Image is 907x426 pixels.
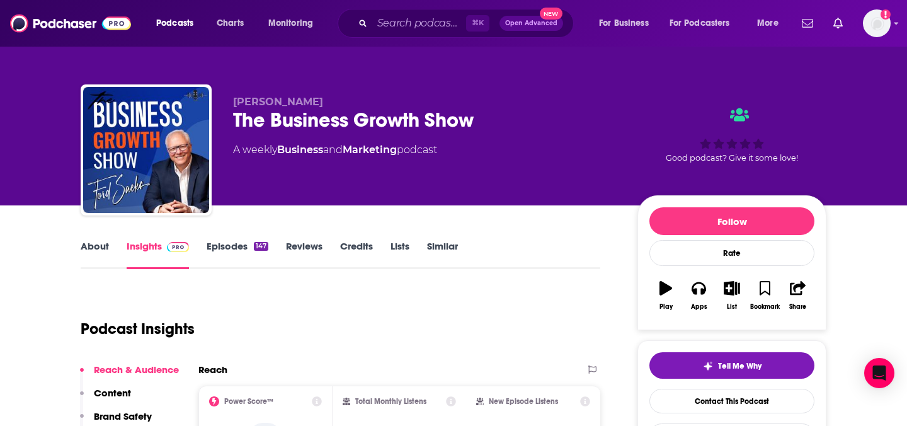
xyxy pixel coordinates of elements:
div: Search podcasts, credits, & more... [350,9,586,38]
div: List [727,303,737,311]
button: open menu [260,13,329,33]
a: Similar [427,240,458,269]
svg: Add a profile image [881,9,891,20]
span: Podcasts [156,14,193,32]
a: Lists [391,240,409,269]
span: [PERSON_NAME] [233,96,323,108]
button: Open AdvancedNew [499,16,563,31]
span: Tell Me Why [718,361,762,371]
a: Show notifications dropdown [828,13,848,34]
button: Play [649,273,682,318]
button: Apps [682,273,715,318]
h2: Reach [198,364,227,376]
button: Bookmark [748,273,781,318]
a: InsightsPodchaser Pro [127,240,189,269]
img: tell me why sparkle [703,361,713,371]
button: open menu [661,13,748,33]
img: User Profile [863,9,891,37]
span: Charts [217,14,244,32]
button: Share [782,273,814,318]
button: Follow [649,207,814,235]
span: For Business [599,14,649,32]
button: open menu [748,13,794,33]
span: For Podcasters [670,14,730,32]
span: More [757,14,779,32]
span: Good podcast? Give it some love! [666,153,798,163]
button: open menu [590,13,665,33]
div: Open Intercom Messenger [864,358,894,388]
span: Monitoring [268,14,313,32]
input: Search podcasts, credits, & more... [372,13,466,33]
h2: New Episode Listens [489,397,558,406]
a: Credits [340,240,373,269]
a: About [81,240,109,269]
span: Logged in as JamesRod2024 [863,9,891,37]
a: Charts [208,13,251,33]
button: Show profile menu [863,9,891,37]
div: 147 [254,242,268,251]
div: Play [659,303,673,311]
img: The Business Growth Show [83,87,209,213]
div: A weekly podcast [233,142,437,158]
div: Bookmark [750,303,780,311]
p: Content [94,387,131,399]
button: tell me why sparkleTell Me Why [649,352,814,379]
span: ⌘ K [466,15,489,32]
div: Share [789,303,806,311]
p: Brand Safety [94,410,152,422]
h1: Podcast Insights [81,319,195,338]
a: Contact This Podcast [649,389,814,413]
a: Episodes147 [207,240,268,269]
a: Reviews [286,240,322,269]
button: List [716,273,748,318]
h2: Power Score™ [224,397,273,406]
div: Apps [691,303,707,311]
span: New [540,8,562,20]
button: open menu [147,13,210,33]
div: Good podcast? Give it some love! [637,96,826,174]
h2: Total Monthly Listens [355,397,426,406]
a: Marketing [343,144,397,156]
span: and [323,144,343,156]
p: Reach & Audience [94,364,179,376]
a: Show notifications dropdown [797,13,818,34]
img: Podchaser Pro [167,242,189,252]
a: Business [277,144,323,156]
img: Podchaser - Follow, Share and Rate Podcasts [10,11,131,35]
button: Content [80,387,131,410]
button: Reach & Audience [80,364,179,387]
span: Open Advanced [505,20,557,26]
div: Rate [649,240,814,266]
